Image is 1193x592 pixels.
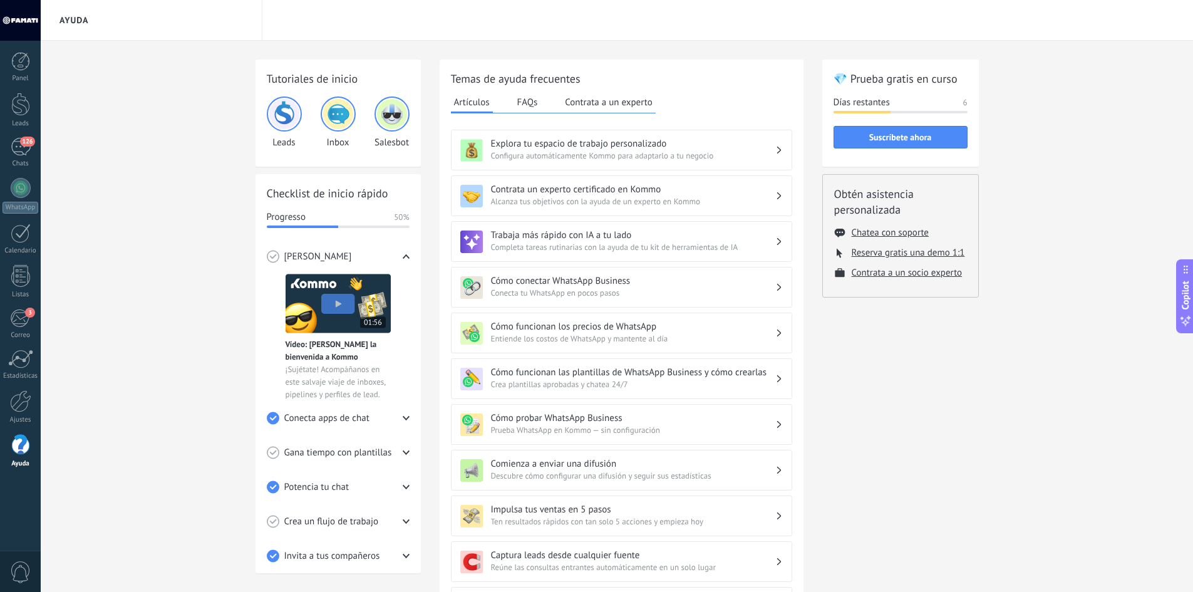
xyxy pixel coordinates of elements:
h2: 💎 Prueba gratis en curso [834,71,968,86]
span: 3 [25,308,35,318]
img: Meet video [286,274,391,333]
button: Contrata a un experto [562,93,655,112]
span: [PERSON_NAME] [284,251,352,263]
button: Contrata a un socio experto [852,267,963,279]
span: Gana tiempo con plantillas [284,447,392,459]
h3: Impulsa tus ventas en 5 pasos [491,504,775,516]
h2: Temas de ayuda frecuentes [451,71,792,86]
h3: Cómo conectar WhatsApp Business [491,275,775,287]
h3: Contrata un experto certificado en Kommo [491,184,775,195]
h2: Obtén asistencia personalizada [834,186,967,217]
span: Completa tareas rutinarias con la ayuda de tu kit de herramientas de IA [491,241,775,254]
span: Conecta apps de chat [284,412,369,425]
div: Correo [3,331,39,340]
span: Vídeo: [PERSON_NAME] la bienvenida a Kommo [286,338,391,363]
span: Reúne las consultas entrantes automáticamente en un solo lugar [491,561,775,574]
div: Ayuda [3,460,39,468]
span: 126 [20,137,34,147]
span: Descubre cómo configurar una difusión y seguir sus estadísticas [491,470,775,482]
button: Reserva gratis una demo 1:1 [852,247,965,259]
button: Suscríbete ahora [834,126,968,148]
span: Potencia tu chat [284,481,349,494]
h3: Cómo funcionan las plantillas de WhatsApp Business y cómo crearlas [491,366,775,378]
button: FAQs [514,93,541,112]
div: Inbox [321,96,356,148]
div: Leads [3,120,39,128]
span: Entiende los costos de WhatsApp y mantente al día [491,333,775,345]
div: Leads [267,96,302,148]
h3: Comienza a enviar una difusión [491,458,775,470]
span: Crea plantillas aprobadas y chatea 24/7 [491,378,775,391]
button: Chatea con soporte [852,227,929,239]
span: ¡Sujétate! Acompáñanos en este salvaje viaje de inboxes, pipelines y perfiles de lead. [286,363,391,401]
span: Días restantes [834,96,890,109]
h3: Explora tu espacio de trabajo personalizado [491,138,775,150]
span: Invita a tus compañeros [284,550,380,563]
span: Crea un flujo de trabajo [284,516,379,528]
h2: Tutoriales de inicio [267,71,410,86]
h3: Cómo probar WhatsApp Business [491,412,775,424]
span: Ten resultados rápidos con tan solo 5 acciones y empieza hoy [491,516,775,528]
div: Chats [3,160,39,168]
h2: Checklist de inicio rápido [267,185,410,201]
span: Alcanza tus objetivos con la ayuda de un experto en Kommo [491,195,775,208]
span: Suscríbete ahora [869,133,932,142]
div: Estadísticas [3,372,39,380]
div: Listas [3,291,39,299]
span: Prueba WhatsApp en Kommo — sin configuración [491,424,775,437]
div: WhatsApp [3,202,38,214]
span: 6 [963,96,967,109]
h3: Cómo funcionan los precios de WhatsApp [491,321,775,333]
span: 50% [394,211,409,224]
span: Copilot [1179,281,1192,309]
div: Calendario [3,247,39,255]
div: Panel [3,75,39,83]
span: Progresso [267,211,306,224]
div: Salesbot [374,96,410,148]
span: Configura automáticamente Kommo para adaptarlo a tu negocio [491,150,775,162]
h3: Trabaja más rápido con IA a tu lado [491,229,775,241]
button: Artículos [451,93,493,113]
span: Conecta tu WhatsApp en pocos pasos [491,287,775,299]
h3: Captura leads desde cualquier fuente [491,549,775,561]
div: Ajustes [3,416,39,424]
